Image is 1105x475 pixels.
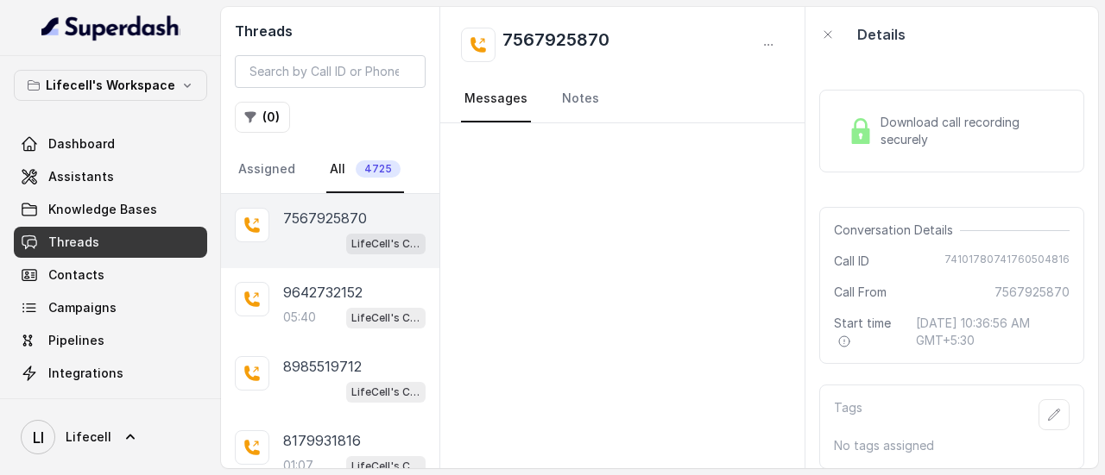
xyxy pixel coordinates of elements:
p: 8179931816 [283,430,361,451]
input: Search by Call ID or Phone Number [235,55,426,88]
span: Conversation Details [834,222,960,239]
nav: Tabs [235,147,426,193]
a: Threads [14,227,207,258]
a: Lifecell [14,413,207,461]
span: Campaigns [48,299,117,316]
p: 7567925870 [283,208,367,228]
h2: Threads [235,21,426,41]
a: Knowledge Bases [14,194,207,225]
a: Settings [14,391,207,422]
img: Lock Icon [848,118,874,144]
span: 4725 [356,160,401,178]
p: Lifecell's Workspace [46,75,175,96]
button: (0) [235,102,290,133]
button: Lifecell's Workspace [14,70,207,101]
p: 01:07 [283,457,313,474]
span: 7567925870 [994,284,1070,301]
p: LifeCell's Call Assistant [351,458,420,475]
a: Contacts [14,259,207,291]
span: Call ID [834,253,869,270]
p: Tags [834,399,862,430]
span: Assistants [48,168,114,185]
span: Threads [48,234,99,251]
a: Notes [559,76,603,122]
p: LifeCell's Call Assistant [351,235,420,253]
p: 8985519712 [283,356,362,377]
a: All4725 [326,147,404,193]
p: LifeCell's Call Assistant [351,384,420,401]
span: 74101780741760504816 [944,253,1070,270]
span: Integrations [48,365,123,382]
text: LI [33,428,44,447]
span: Dashboard [48,135,115,153]
span: Download call recording securely [881,114,1063,148]
span: Settings [48,397,100,415]
p: Details [857,24,906,45]
span: [DATE] 10:36:56 AM GMT+5:30 [916,315,1070,349]
span: Lifecell [66,428,111,446]
span: Contacts [48,266,104,284]
p: 05:40 [283,309,316,326]
span: Start time [834,315,902,349]
a: Assigned [235,147,299,193]
span: Knowledge Bases [48,201,157,218]
a: Assistants [14,161,207,192]
a: Integrations [14,358,207,389]
nav: Tabs [461,76,784,122]
span: Pipelines [48,332,104,349]
a: Dashboard [14,128,207,159]
a: Pipelines [14,325,207,356]
img: light.svg [41,14,180,41]
h2: 7567925870 [502,28,609,62]
span: Call From [834,284,887,301]
a: Campaigns [14,292,207,323]
p: No tags assigned [834,437,1070,454]
p: 9642732152 [283,282,363,303]
a: Messages [461,76,531,122]
p: LifeCell's Call Assistant [351,309,420,327]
